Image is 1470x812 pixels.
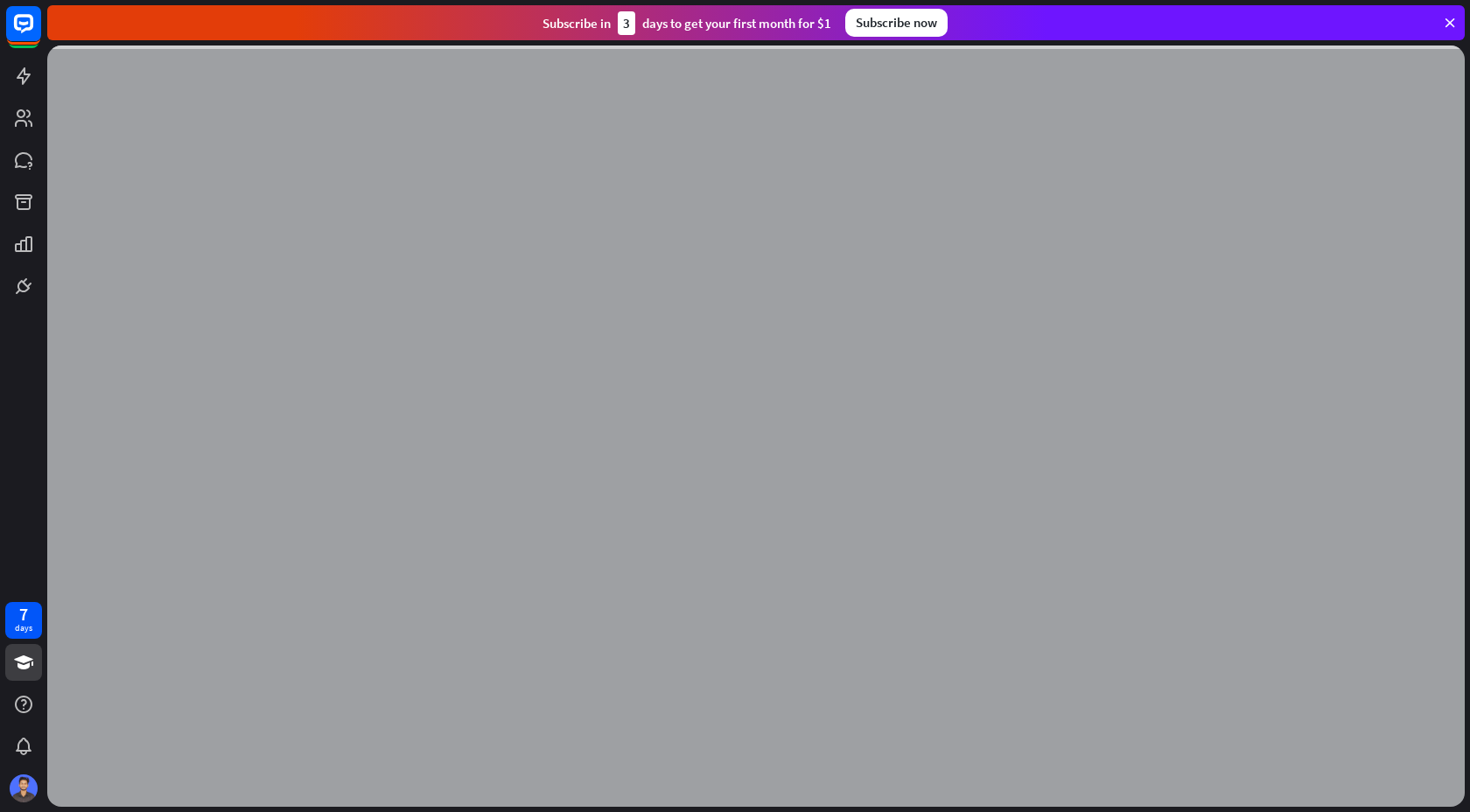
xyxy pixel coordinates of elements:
div: Subscribe now [845,9,948,37]
a: 7 days [5,602,42,639]
div: 3 [618,11,635,35]
div: Subscribe in days to get your first month for $1 [542,11,831,35]
div: days [15,622,32,634]
div: 7 [19,606,28,622]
